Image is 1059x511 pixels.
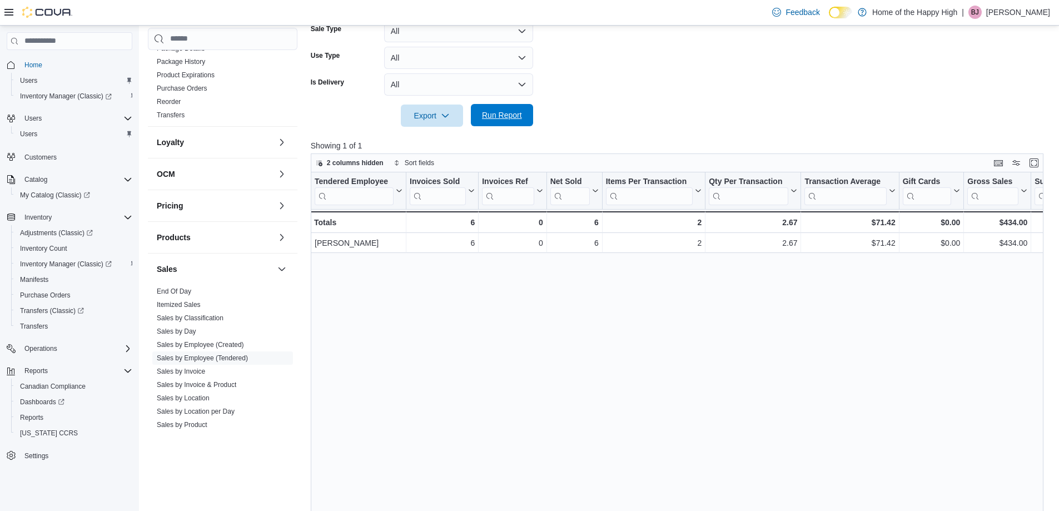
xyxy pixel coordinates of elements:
a: Sales by Employee (Created) [157,341,244,349]
div: Sales [148,285,297,476]
a: End Of Day [157,287,191,295]
span: Itemized Sales [157,300,201,309]
span: Dashboards [20,398,64,406]
button: Home [2,57,137,73]
a: Transfers [157,111,185,119]
span: Reports [20,413,43,422]
button: Sales [275,262,289,276]
a: Inventory Manager (Classic) [11,88,137,104]
div: [PERSON_NAME] [315,236,402,250]
a: Transfers (Classic) [11,303,137,319]
span: Reports [16,411,132,424]
span: Transfers [16,320,132,333]
button: 2 columns hidden [311,156,388,170]
a: Sales by Day [157,328,196,335]
span: Operations [24,344,57,353]
span: Feedback [785,7,819,18]
span: Washington CCRS [16,426,132,440]
a: Itemized Sales [157,301,201,309]
div: $434.00 [967,216,1027,229]
button: Gross Sales [967,177,1027,205]
a: [US_STATE] CCRS [16,426,82,440]
span: Adjustments (Classic) [20,229,93,237]
span: Sales by Location [157,394,210,403]
div: Tendered Employee [315,177,394,205]
div: $0.00 [902,236,960,250]
span: My Catalog (Classic) [16,188,132,202]
div: $71.42 [804,236,895,250]
button: Inventory Count [11,241,137,256]
span: Inventory Count [20,244,67,253]
a: Sales by Employee (Tendered) [157,354,248,362]
span: Operations [20,342,132,355]
h3: OCM [157,168,175,180]
span: Home [20,58,132,72]
button: All [384,47,533,69]
button: Tendered Employee [315,177,402,205]
span: Product Expirations [157,71,215,80]
a: Feedback [768,1,824,23]
button: Purchase Orders [11,287,137,303]
a: Users [16,74,42,87]
span: Transfers [20,322,48,331]
button: Loyalty [275,136,289,149]
a: Sales by Location per Day [157,408,235,415]
p: | [962,6,964,19]
span: BJ [971,6,979,19]
div: 6 [410,236,475,250]
a: Home [20,58,47,72]
div: Gross Sales [967,177,1018,187]
a: Adjustments (Classic) [11,225,137,241]
img: Cova [22,7,72,18]
button: All [384,73,533,96]
a: Transfers (Classic) [16,304,88,317]
a: Reorder [157,98,181,106]
button: All [384,20,533,42]
button: Run Report [471,104,533,126]
span: Users [20,112,132,125]
span: Inventory Manager (Classic) [20,92,112,101]
button: Settings [2,448,137,464]
button: Transfers [11,319,137,334]
button: Products [275,231,289,244]
div: Transaction Average [804,177,886,187]
button: Loyalty [157,137,273,148]
div: Invoices Ref [482,177,534,187]
button: Net Sold [550,177,598,205]
button: Pricing [157,200,273,211]
button: Sales [157,264,273,275]
button: OCM [275,167,289,181]
a: Adjustments (Classic) [16,226,97,240]
a: Inventory Manager (Classic) [16,90,116,103]
button: Catalog [2,172,137,187]
button: Invoices Sold [410,177,475,205]
a: Sales by Invoice [157,368,205,375]
button: Operations [2,341,137,356]
div: Invoices Ref [482,177,534,205]
span: Users [20,130,37,138]
button: Users [11,126,137,142]
a: Manifests [16,273,53,286]
span: Dark Mode [829,18,829,19]
div: Gift Cards [902,177,951,187]
button: OCM [157,168,273,180]
button: Gift Cards [902,177,960,205]
a: Settings [20,449,53,463]
h3: Products [157,232,191,243]
span: Canadian Compliance [20,382,86,391]
button: Users [2,111,137,126]
span: Home [24,61,42,70]
span: 2 columns hidden [327,158,384,167]
a: Canadian Compliance [16,380,90,393]
div: 2 [606,236,702,250]
div: Net Sold [550,177,589,205]
span: Manifests [20,275,48,284]
div: 0 [482,236,543,250]
button: Enter fullscreen [1027,156,1041,170]
div: Bobbi Jean Kay [968,6,982,19]
div: 6 [410,216,475,229]
span: Purchase Orders [157,84,207,93]
h3: Loyalty [157,137,184,148]
span: Users [20,76,37,85]
span: Purchase Orders [20,291,71,300]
